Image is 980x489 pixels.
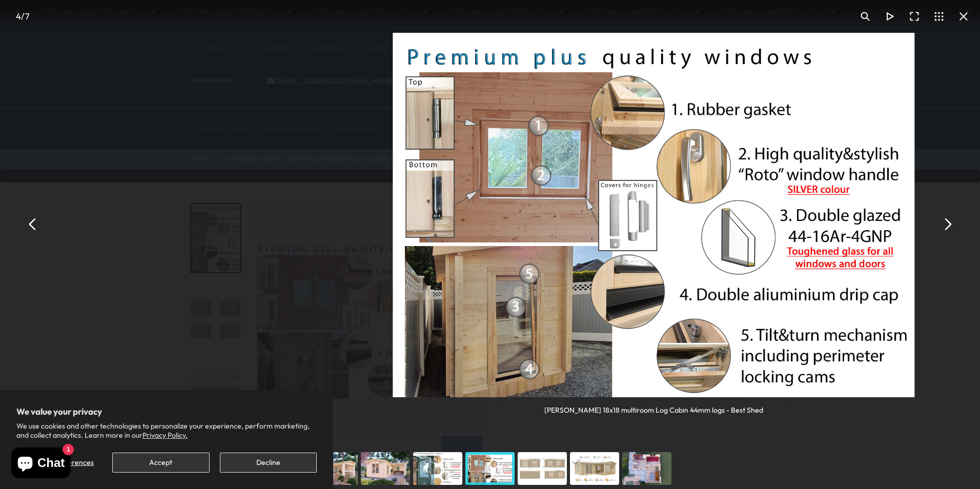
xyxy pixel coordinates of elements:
[4,4,41,29] div: /
[951,4,976,29] button: Close
[16,406,317,417] h2: We value your privacy
[21,212,45,236] button: Previous
[853,4,877,29] button: Toggle zoom level
[8,447,74,481] inbox-online-store-chat: Shopify online store chat
[16,11,21,22] span: 4
[220,453,317,473] button: Decline
[935,212,959,236] button: Next
[16,421,317,440] p: We use cookies and other technologies to personalize your experience, perform marketing, and coll...
[142,431,188,440] a: Privacy Policy.
[25,11,30,22] span: 7
[927,4,951,29] button: Toggle thumbnails
[544,397,763,415] div: [PERSON_NAME] 18x18 multiroom Log Cabin 44mm logs - Best Shed
[112,453,209,473] button: Accept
